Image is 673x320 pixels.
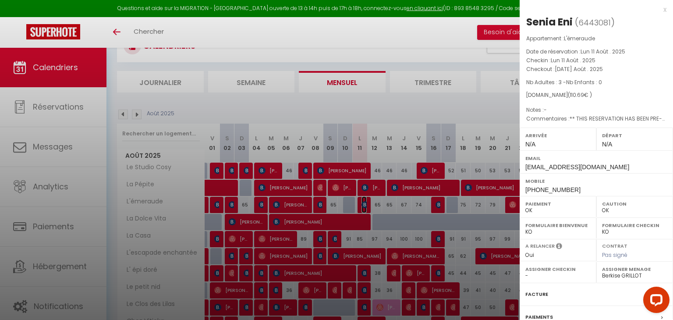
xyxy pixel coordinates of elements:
p: Commentaires : [526,114,666,123]
label: Assigner Menage [602,265,667,274]
div: [DOMAIN_NAME] [526,91,666,100]
label: Paiement [525,199,591,208]
span: Pas signé [602,251,627,259]
div: Senia Eni [526,15,573,29]
p: Checkin : [526,56,666,65]
span: N/A [525,141,535,148]
span: Lun 11 Août . 2025 [581,48,625,55]
label: Contrat [602,242,627,248]
p: Notes : [526,106,666,114]
label: Mobile [525,177,667,185]
span: [PHONE_NUMBER] [525,186,581,193]
span: Lun 11 Août . 2025 [551,57,595,64]
label: Départ [602,131,667,140]
iframe: LiveChat chat widget [636,283,673,320]
span: - [544,106,547,114]
span: ( ) [575,16,615,28]
label: Formulaire Checkin [602,221,667,230]
label: Arrivée [525,131,591,140]
span: ( € ) [568,91,592,99]
span: 6443081 [578,17,611,28]
span: L'émeraude [564,35,595,42]
div: x [520,4,666,15]
label: Caution [602,199,667,208]
span: N/A [602,141,612,148]
span: Nb Enfants : 0 [566,78,602,86]
label: Facture [525,290,548,299]
span: [DATE] Août . 2025 [555,65,603,73]
p: Date de réservation : [526,47,666,56]
p: Checkout : [526,65,666,74]
span: [EMAIL_ADDRESS][DOMAIN_NAME] [525,164,629,171]
label: A relancer [525,242,555,250]
i: Sélectionner OUI si vous souhaiter envoyer les séquences de messages post-checkout [556,242,562,252]
label: Email [525,154,667,163]
p: Appartement : [526,34,666,43]
span: Nb Adultes : 3 - [526,78,602,86]
label: Formulaire Bienvenue [525,221,591,230]
label: Assigner Checkin [525,265,591,274]
span: 110.69 [570,91,584,99]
